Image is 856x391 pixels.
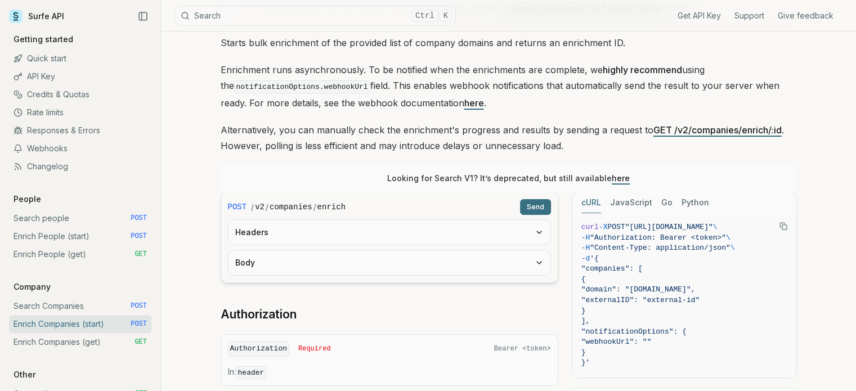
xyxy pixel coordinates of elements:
a: here [612,173,630,183]
a: Enrich Companies (get) GET [9,333,151,351]
button: Copy Text [775,218,792,235]
span: "notificationOptions": { [581,327,687,336]
p: Enrichment runs asynchronously. To be notified when the enrichments are complete, we using the fi... [221,62,797,111]
span: curl [581,223,599,231]
code: header [236,366,267,379]
button: JavaScript [610,192,652,213]
span: -X [599,223,608,231]
a: Authorization [221,307,297,322]
span: POST [228,201,247,213]
strong: highly recommend [603,64,682,75]
a: Credits & Quotas [9,86,151,104]
p: Company [9,281,55,293]
a: Webhooks [9,140,151,158]
a: Enrich People (get) GET [9,245,151,263]
a: Surfe API [9,8,64,25]
a: here [464,97,484,109]
a: GET /v2/companies/enrich/:id [653,124,782,136]
button: Go [661,192,673,213]
span: } [581,307,586,315]
span: "[URL][DOMAIN_NAME]" [625,223,713,231]
span: / [266,201,268,213]
span: GET [135,338,147,347]
span: POST [131,232,147,241]
a: Search people POST [9,209,151,227]
button: SearchCtrlK [174,6,456,26]
p: Starts bulk enrichment of the provided list of company domains and returns an enrichment ID. [221,35,797,51]
code: Authorization [228,341,289,357]
span: \ [730,244,735,252]
p: Looking for Search V1? It’s deprecated, but still available [387,173,630,184]
span: \ [713,223,718,231]
code: notificationOptions.webhookUrl [234,80,370,93]
a: Changelog [9,158,151,176]
code: enrich [317,201,346,213]
span: "webhookUrl": "" [581,338,652,346]
code: companies [270,201,312,213]
span: GET [135,250,147,259]
button: Send [520,199,551,215]
button: Headers [228,220,550,245]
a: Quick start [9,50,151,68]
span: -d [581,254,590,263]
a: Enrich Companies (start) POST [9,315,151,333]
span: POST [607,223,625,231]
button: Body [228,250,550,275]
span: -H [581,244,590,252]
span: "Authorization: Bearer <token>" [590,233,726,242]
kbd: K [440,10,452,22]
span: Required [298,344,331,353]
code: v2 [255,201,265,213]
span: } [581,348,586,357]
span: POST [131,320,147,329]
p: In: [228,366,551,379]
span: / [251,201,254,213]
a: Support [734,10,764,21]
span: \ [726,233,730,242]
span: { [581,275,586,284]
button: Collapse Sidebar [135,8,151,25]
span: "domain": "[DOMAIN_NAME]", [581,285,696,294]
span: "externalID": "external-id" [581,296,700,304]
span: "companies": [ [581,264,643,273]
p: Other [9,369,40,380]
span: "Content-Type: application/json" [590,244,730,252]
kbd: Ctrl [411,10,438,22]
span: ], [581,317,590,325]
span: / [313,201,316,213]
p: People [9,194,46,205]
span: POST [131,214,147,223]
button: cURL [581,192,601,213]
span: }' [581,358,590,367]
a: Enrich People (start) POST [9,227,151,245]
a: Responses & Errors [9,122,151,140]
p: Alternatively, you can manually check the enrichment's progress and results by sending a request ... [221,122,797,154]
a: Give feedback [778,10,833,21]
a: Search Companies POST [9,297,151,315]
p: Getting started [9,34,78,45]
span: '{ [590,254,599,263]
span: POST [131,302,147,311]
a: API Key [9,68,151,86]
a: Get API Key [678,10,721,21]
span: Bearer <token> [494,344,551,353]
button: Python [682,192,709,213]
span: -H [581,233,590,242]
a: Rate limits [9,104,151,122]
